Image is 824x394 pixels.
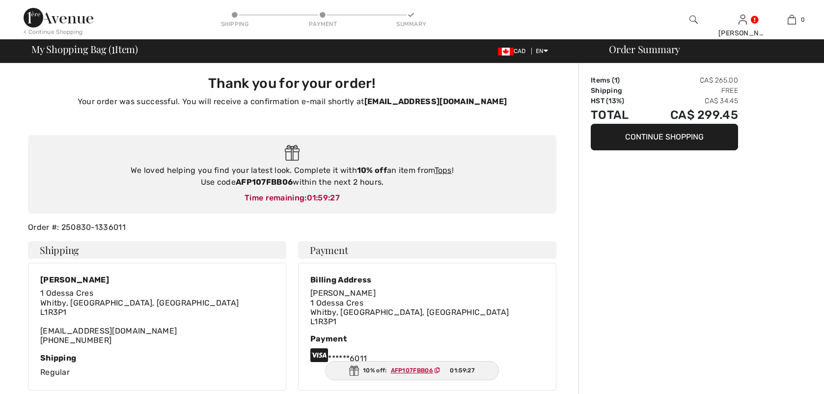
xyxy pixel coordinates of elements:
h4: Payment [298,241,556,259]
div: We loved helping you find your latest look. Complete it with an item from ! Use code within the n... [38,165,547,188]
div: 10% off: [325,361,499,380]
div: Billing Address [310,275,509,284]
img: Gift.svg [285,145,300,161]
strong: AFP107FBB06 [236,177,293,187]
div: Order Summary [597,44,818,54]
img: My Info [739,14,747,26]
span: EN [536,48,548,55]
ins: AFP107FBB06 [391,367,433,374]
a: Tops [435,166,452,175]
div: Time remaining: [38,192,547,204]
h3: Thank you for your order! [34,75,550,92]
span: My Shopping Bag ( Item) [31,44,138,54]
span: 1 [614,76,617,84]
td: Free [644,85,738,96]
span: 1 Odessa Cres Whitby, [GEOGRAPHIC_DATA], [GEOGRAPHIC_DATA] L1R3P1 [310,298,509,326]
span: 1 Odessa Cres Whitby, [GEOGRAPHIC_DATA], [GEOGRAPHIC_DATA] L1R3P1 [40,288,239,316]
div: [PERSON_NAME] [40,275,239,284]
td: CA$ 265.00 [644,75,738,85]
button: Continue Shopping [591,124,738,150]
img: Canadian Dollar [498,48,514,56]
div: Payment [308,20,338,28]
img: My Bag [788,14,796,26]
span: 01:59:27 [307,193,340,202]
strong: [EMAIL_ADDRESS][DOMAIN_NAME] [364,97,507,106]
div: Shipping [40,353,274,363]
td: Items ( ) [591,75,644,85]
span: [PERSON_NAME] [310,288,376,298]
td: CA$ 299.45 [644,106,738,124]
div: Order #: 250830-1336011 [22,222,562,233]
img: search the website [689,14,698,26]
a: 0 [768,14,816,26]
div: < Continue Shopping [24,28,83,36]
div: Summary [396,20,426,28]
span: 0 [801,15,805,24]
div: Regular [40,353,274,378]
div: Shipping [220,20,249,28]
img: Gift.svg [349,366,359,376]
td: Total [591,106,644,124]
span: 1 [111,42,115,55]
span: CAD [498,48,530,55]
div: [EMAIL_ADDRESS][DOMAIN_NAME] [PHONE_NUMBER] [40,288,239,345]
p: Your order was successful. You will receive a confirmation e-mail shortly at [34,96,550,108]
td: HST (13%) [591,96,644,106]
strong: 10% off [357,166,387,175]
img: 1ère Avenue [24,8,93,28]
a: Sign In [739,15,747,24]
div: [PERSON_NAME] [718,28,767,38]
div: Payment [310,334,544,343]
td: Shipping [591,85,644,96]
td: CA$ 34.45 [644,96,738,106]
span: 01:59:27 [450,366,474,375]
h4: Shipping [28,241,286,259]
